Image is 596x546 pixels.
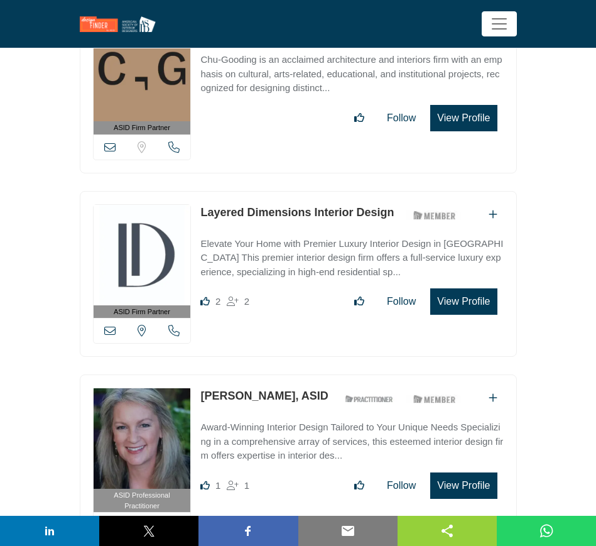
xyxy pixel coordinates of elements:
button: Like listing [346,106,372,131]
a: Award-Winning Interior Design Tailored to Your Unique Needs Specializing in a comprehensive array... [200,413,503,463]
a: [PERSON_NAME], ASID [200,390,328,402]
img: Site Logo [80,16,162,32]
button: View Profile [430,472,497,499]
p: Elevate Your Home with Premier Luxury Interior Design in [GEOGRAPHIC_DATA] This premier interior ... [200,237,503,280]
p: Award-Winning Interior Design Tailored to Your Unique Needs Specializing in a comprehensive array... [200,420,503,463]
img: linkedin sharing button [42,523,57,538]
a: ASID Professional Practitioner [94,388,191,512]
i: Likes [200,297,210,306]
img: sharethis sharing button [440,523,455,538]
img: facebook sharing button [241,523,256,538]
img: ASID Members Badge Icon [406,207,463,223]
a: Add To List [489,393,497,403]
a: ASID Firm Partner [94,205,191,319]
span: ASID Professional Practitioner [96,490,188,511]
button: View Profile [430,288,497,315]
img: Layered Dimensions Interior Design [94,205,191,305]
p: Lynda Catlin, ASID [200,388,328,405]
span: 2 [244,296,249,307]
div: Followers [227,478,249,493]
div: Followers [227,294,249,309]
img: email sharing button [340,523,355,538]
span: 2 [215,296,220,307]
span: ASID Firm Partner [114,307,170,317]
img: ASID Qualified Practitioners Badge Icon [340,391,397,407]
a: Elevate Your Home with Premier Luxury Interior Design in [GEOGRAPHIC_DATA] This premier interior ... [200,229,503,280]
p: Chu-Gooding is an acclaimed architecture and interiors firm with an emphasis on cultural, arts-re... [200,53,503,96]
img: Lynda Catlin, ASID [94,388,191,489]
span: 1 [215,480,220,491]
button: Like listing [346,473,372,498]
img: Chu–Gooding [94,21,191,121]
a: Chu-Gooding is an acclaimed architecture and interiors firm with an emphasis on cultural, arts-re... [200,45,503,96]
a: Add To List [489,209,497,220]
span: ASID Firm Partner [114,123,170,133]
button: View Profile [430,105,497,131]
button: Toggle navigation [482,11,517,36]
button: Follow [379,473,424,498]
img: ASID Members Badge Icon [406,391,463,407]
span: 1 [244,480,249,491]
p: Layered Dimensions Interior Design [200,204,394,221]
button: Follow [379,289,424,314]
button: Like listing [346,289,372,314]
a: Layered Dimensions Interior Design [200,206,394,219]
a: ASID Firm Partner [94,21,191,134]
img: whatsapp sharing button [539,523,554,538]
button: Follow [379,106,424,131]
i: Like [200,481,210,490]
img: twitter sharing button [141,523,156,538]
